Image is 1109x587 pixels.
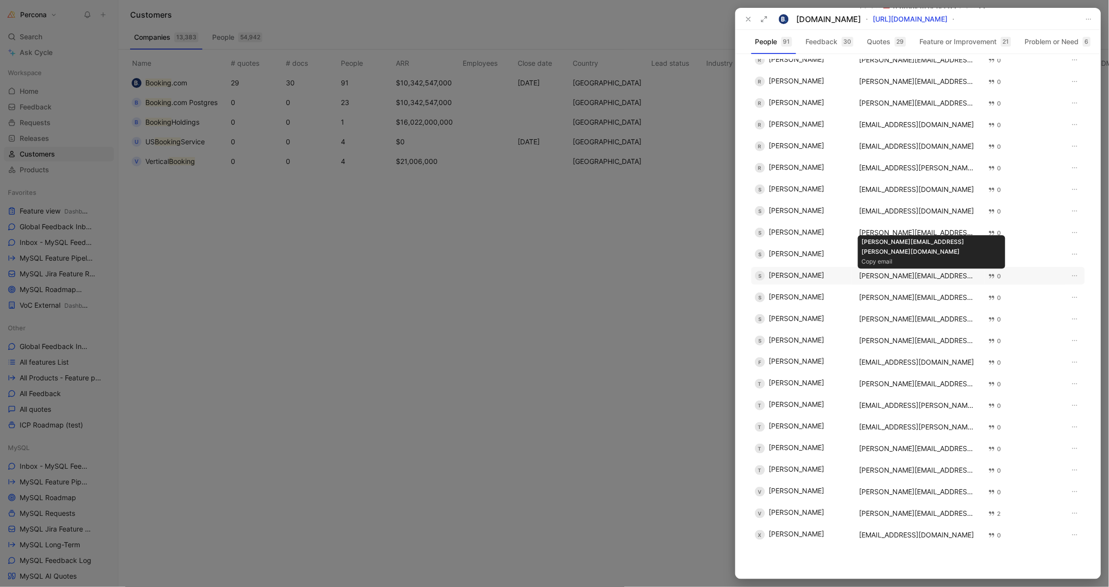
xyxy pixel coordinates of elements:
div: [PERSON_NAME][EMAIL_ADDRESS][DOMAIN_NAME] [859,229,977,236]
div: [PERSON_NAME] [755,98,848,108]
div: [PERSON_NAME] [755,77,848,86]
div: [EMAIL_ADDRESS][PERSON_NAME][DOMAIN_NAME] [859,423,977,430]
button: Quotes [863,34,910,50]
div: R [755,77,765,86]
div: [EMAIL_ADDRESS][DOMAIN_NAME] [859,531,977,538]
div: R [755,120,765,130]
div: [PERSON_NAME] [755,206,848,216]
div: 0 [989,293,1001,303]
div: S [755,185,765,194]
div: 0 [989,401,1001,411]
div: [PERSON_NAME] [755,465,848,475]
div: T [755,400,765,410]
div: 0 [989,423,1001,432]
div: V [755,508,765,518]
div: [PERSON_NAME][EMAIL_ADDRESS][PERSON_NAME][DOMAIN_NAME] [859,78,977,85]
div: [PERSON_NAME] [755,444,848,454]
div: S [755,228,765,238]
div: F [755,357,765,367]
div: [EMAIL_ADDRESS][DOMAIN_NAME] [859,207,977,214]
button: People [751,34,796,50]
div: [PERSON_NAME] [755,336,848,346]
div: T [755,465,765,475]
div: [EMAIL_ADDRESS][PERSON_NAME][DOMAIN_NAME] [859,401,977,409]
div: [PERSON_NAME][EMAIL_ADDRESS][DOMAIN_NAME] [859,250,977,258]
div: [EMAIL_ADDRESS][DOMAIN_NAME] [859,121,977,128]
div: 0 [989,379,1001,389]
div: V [755,487,765,497]
div: [PERSON_NAME] [755,530,848,540]
div: [PERSON_NAME][EMAIL_ADDRESS][PERSON_NAME][DOMAIN_NAME] [859,315,977,322]
div: 0 [989,487,1001,497]
div: 0 [989,163,1001,173]
div: 6 [1083,37,1091,47]
div: [PERSON_NAME] [755,293,848,302]
div: R [755,55,765,65]
div: 0 [989,250,1001,260]
div: [PERSON_NAME] [755,400,848,410]
div: 30 [842,37,854,47]
div: [DOMAIN_NAME] [797,13,861,25]
div: 0 [989,444,1001,454]
div: [EMAIL_ADDRESS][DOMAIN_NAME] [859,186,977,193]
div: [PERSON_NAME] [755,249,848,259]
div: [PERSON_NAME][EMAIL_ADDRESS][PERSON_NAME][DOMAIN_NAME] [859,56,977,63]
div: 0 [989,77,1001,87]
div: [PERSON_NAME][EMAIL_ADDRESS][PERSON_NAME][DOMAIN_NAME] [859,466,977,474]
div: [PERSON_NAME] [755,120,848,130]
div: 0 [989,271,1001,281]
div: [PERSON_NAME][EMAIL_ADDRESS][PERSON_NAME][DOMAIN_NAME] [859,272,977,279]
div: [PERSON_NAME] [755,508,848,518]
div: R [755,163,765,173]
div: s [755,314,765,324]
div: [PERSON_NAME][EMAIL_ADDRESS][PERSON_NAME][DOMAIN_NAME] [859,99,977,107]
div: [PERSON_NAME][EMAIL_ADDRESS][PERSON_NAME][DOMAIN_NAME] [859,445,977,452]
div: 0 [989,228,1001,238]
a: [URL][DOMAIN_NAME] [873,15,948,23]
div: [PERSON_NAME] [755,228,848,238]
div: S [755,206,765,216]
div: [PERSON_NAME] [755,141,848,151]
div: [PERSON_NAME] [755,163,848,173]
div: [EMAIL_ADDRESS][PERSON_NAME][DOMAIN_NAME] [859,164,977,171]
div: R [755,98,765,108]
div: 21 [1001,37,1011,47]
div: S [755,293,765,302]
div: 0 [989,99,1001,108]
div: S [755,249,765,259]
div: T [755,444,765,454]
div: T [755,422,765,432]
div: 0 [989,358,1001,368]
div: S [755,271,765,281]
div: [PERSON_NAME][EMAIL_ADDRESS][PERSON_NAME][DOMAIN_NAME] [859,293,977,301]
div: [PERSON_NAME][EMAIL_ADDRESS][DOMAIN_NAME] [859,488,977,495]
div: S [755,336,765,346]
div: T [755,379,765,389]
button: Feedback [802,34,858,50]
button: Feature or Improvement [916,34,1015,50]
div: 0 [989,207,1001,216]
div: [PERSON_NAME][EMAIL_ADDRESS][PERSON_NAME][DOMAIN_NAME] [859,337,977,344]
div: [PERSON_NAME] [755,271,848,281]
div: 0 [989,531,1001,540]
div: [PERSON_NAME] [755,487,848,497]
div: [PERSON_NAME][EMAIL_ADDRESS][PERSON_NAME][DOMAIN_NAME] [859,509,977,517]
div: 0 [989,142,1001,152]
div: 0 [989,185,1001,195]
div: [EMAIL_ADDRESS][DOMAIN_NAME] [859,358,977,366]
div: 2 [989,509,1001,519]
div: 91 [781,37,792,47]
button: Problem or Need [1021,34,1095,50]
div: [PERSON_NAME] [755,314,848,324]
div: [PERSON_NAME] [755,55,848,65]
div: 0 [989,120,1001,130]
div: 29 [895,37,906,47]
img: logo [779,14,789,24]
div: [PERSON_NAME] [755,379,848,389]
div: [PERSON_NAME] [755,185,848,194]
div: 0 [989,55,1001,65]
div: [EMAIL_ADDRESS][DOMAIN_NAME] [859,142,977,150]
div: [PERSON_NAME][EMAIL_ADDRESS][PERSON_NAME][DOMAIN_NAME] [859,380,977,387]
div: 0 [989,336,1001,346]
div: 0 [989,315,1001,324]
